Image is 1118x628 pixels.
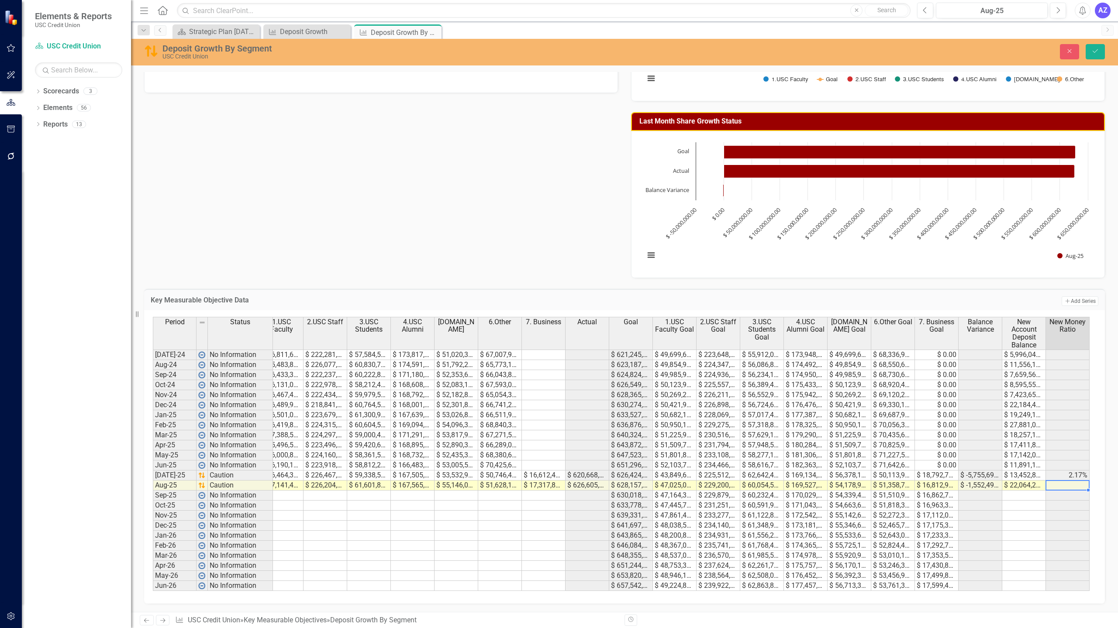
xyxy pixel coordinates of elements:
[189,26,258,37] div: Strategic Plan [DATE] - [DATE]
[740,440,784,450] td: $ 57,948,515.00
[347,450,391,460] td: $ 58,361,543.00
[304,460,347,470] td: $ 223,918,308.00
[478,480,522,491] td: $ 51,628,115.00
[162,44,689,53] div: Deposit Growth By Segment
[609,480,653,491] td: $ 628,157,946.00
[653,410,697,420] td: $ 50,682,166.00
[915,380,959,390] td: $ 0.00
[208,491,273,501] td: No Information
[609,460,653,470] td: $ 651,296,997.00
[391,350,435,360] td: $ 173,817,334.00
[153,440,197,450] td: Apr-25
[260,400,304,410] td: $ 46,489,990.00
[1057,76,1084,82] button: Show 6.Other
[435,360,478,370] td: $ 51,792,235.00
[478,410,522,420] td: $ 66,511,955.00
[697,370,740,380] td: $ 224,936,691.00
[653,400,697,410] td: $ 50,421,937.00
[847,76,885,82] button: Show 2.USC Staff
[828,470,871,480] td: $ 56,378,160.00
[566,470,609,480] td: $ 620,668,300.24
[304,430,347,440] td: $ 224,297,634.00
[304,450,347,460] td: $ 224,160,794.00
[915,460,959,470] td: $ 0.00
[915,370,959,380] td: $ 0.00
[478,380,522,390] td: $ 67,593,030.00
[697,380,740,390] td: $ 225,557,882.00
[609,370,653,380] td: $ 624,824,142.00
[1002,450,1046,460] td: $ 17,142,016.00
[260,360,304,370] td: $ 45,483,864.00
[609,491,653,501] td: $ 630,018,619.00
[153,380,197,390] td: Oct-24
[645,72,657,85] button: View chart menu, Chart
[391,380,435,390] td: $ 168,608,531.00
[198,402,205,408] img: wPkqUstsMhMTgAAAABJRU5ErkJggg==
[391,420,435,430] td: $ 169,094,737.00
[740,390,784,400] td: $ 56,552,915.00
[391,410,435,420] td: $ 167,639,013.00
[959,480,1002,491] td: $ -1,552,498.00
[43,103,72,113] a: Elements
[915,350,959,360] td: $ 0.00
[740,350,784,360] td: $ 55,912,067.00
[347,350,391,360] td: $ 57,584,546.00
[959,470,1002,480] td: $ -5,755,699.76
[435,410,478,420] td: $ 53,026,858.00
[153,360,197,370] td: Aug-24
[260,470,304,480] td: $ 46,464,324.98
[653,450,697,460] td: $ 51,801,876.00
[740,450,784,460] td: $ 58,277,111.00
[828,380,871,390] td: $ 50,123,974.00
[260,370,304,380] td: $ 46,433,335.00
[208,370,273,380] td: No Information
[915,440,959,450] td: $ 0.00
[1002,380,1046,390] td: $ 8,595,556.00
[153,390,197,400] td: Nov-24
[697,491,740,501] td: $ 229,879,551.00
[871,370,915,380] td: $ 68,730,656.00
[653,420,697,430] td: $ 50,950,108.00
[653,370,697,380] td: $ 49,985,931.00
[153,450,197,460] td: May-25
[208,410,273,420] td: No Information
[153,491,197,501] td: Sep-25
[740,360,784,370] td: $ 56,086,855.00
[144,44,158,58] img: Caution
[697,410,740,420] td: $ 228,069,748.00
[435,450,478,460] td: $ 52,435,322.00
[260,420,304,430] td: $ 46,419,876.00
[784,400,828,410] td: $ 176,476,778.00
[609,420,653,430] td: $ 636,876,347.00
[871,420,915,430] td: $ 70,056,398.00
[304,410,347,420] td: $ 223,679,089.00
[697,400,740,410] td: $ 226,898,715.00
[522,480,566,491] td: $ 17,317,825.00
[697,440,740,450] td: $ 231,794,059.00
[347,410,391,420] td: $ 61,300,991.00
[915,480,959,491] td: $ 16,812,949.00
[653,460,697,470] td: $ 52,103,760.00
[953,76,996,82] button: Show 4.USC Alumni
[1095,3,1111,18] button: AZ
[740,480,784,491] td: $ 60,054,575.00
[740,491,784,501] td: $ 60,232,464.00
[198,391,205,398] img: wPkqUstsMhMTgAAAABJRU5ErkJggg==
[478,360,522,370] td: $ 65,773,193.00
[35,41,122,51] a: USC Credit Union
[1057,252,1084,260] button: Show Aug-25
[1006,76,1047,82] button: Show 5.Community
[208,470,273,480] td: Caution
[199,319,206,326] img: 8DAGhfEEPCf229AAAAAElFTkSuQmCC
[478,450,522,460] td: $ 68,380,681.00
[43,120,68,130] a: Reports
[304,420,347,430] td: $ 224,315,916.00
[1002,440,1046,450] td: $ 17,411,820.00
[915,470,959,480] td: $ 18,792,720.00
[198,462,205,469] img: wPkqUstsMhMTgAAAABJRU5ErkJggg==
[763,76,808,82] button: Show 1.USC Faculty
[347,460,391,470] td: $ 58,812,286.00
[828,360,871,370] td: $ 49,854,982.00
[153,460,197,470] td: Jun-25
[208,400,273,410] td: No Information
